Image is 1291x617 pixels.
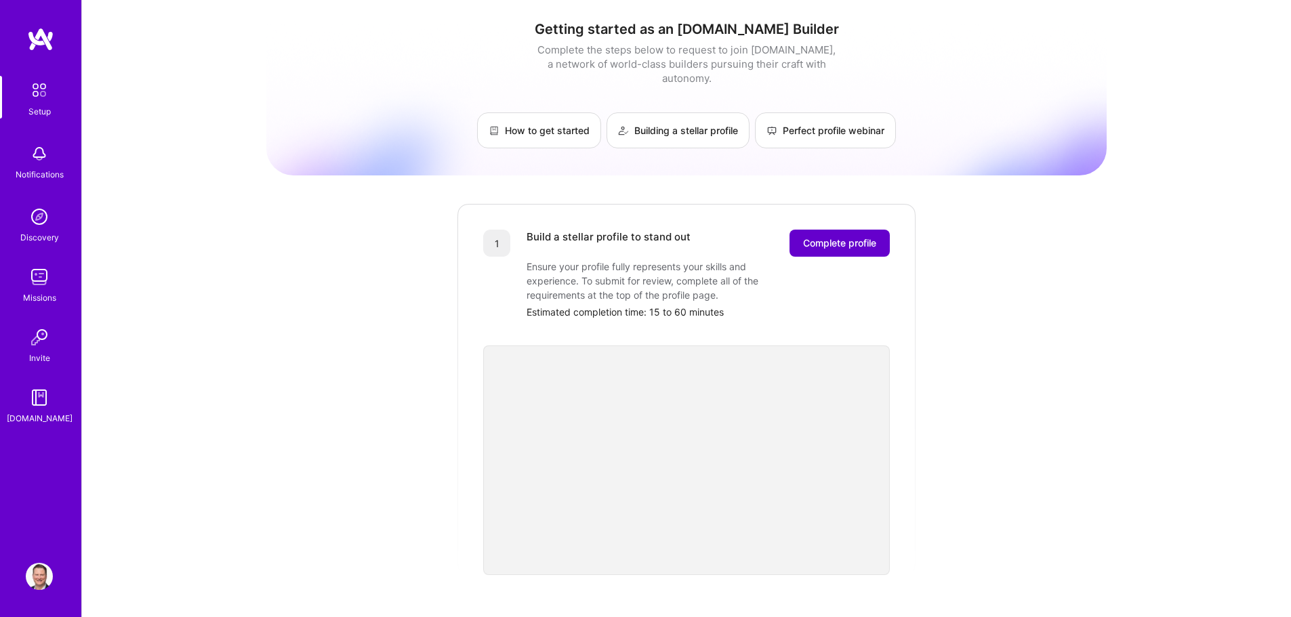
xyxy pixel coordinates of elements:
div: Estimated completion time: 15 to 60 minutes [527,305,890,319]
button: Complete profile [790,230,890,257]
div: Notifications [16,167,64,182]
div: 1 [483,230,510,257]
img: guide book [26,384,53,411]
img: How to get started [489,125,499,136]
div: Ensure your profile fully represents your skills and experience. To submit for review, complete a... [527,259,798,302]
div: Complete the steps below to request to join [DOMAIN_NAME], a network of world-class builders purs... [534,43,839,85]
iframe: video [483,345,890,575]
div: [DOMAIN_NAME] [7,411,73,425]
img: logo [27,27,54,51]
span: Complete profile [803,236,876,250]
h1: Getting started as an [DOMAIN_NAME] Builder [266,21,1107,37]
img: bell [26,140,53,167]
div: Invite [29,351,50,365]
img: teamwork [26,263,53,291]
div: Missions [23,291,56,305]
a: User Avatar [22,563,56,590]
a: Perfect profile webinar [755,112,896,148]
a: Building a stellar profile [607,112,750,148]
a: How to get started [477,112,601,148]
img: Invite [26,324,53,351]
img: User Avatar [26,563,53,590]
img: discovery [26,203,53,230]
div: Build a stellar profile to stand out [527,230,691,257]
img: setup [25,76,54,104]
img: Building a stellar profile [618,125,629,136]
div: Discovery [20,230,59,244]
div: Setup [28,104,51,119]
img: Perfect profile webinar [766,125,777,136]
